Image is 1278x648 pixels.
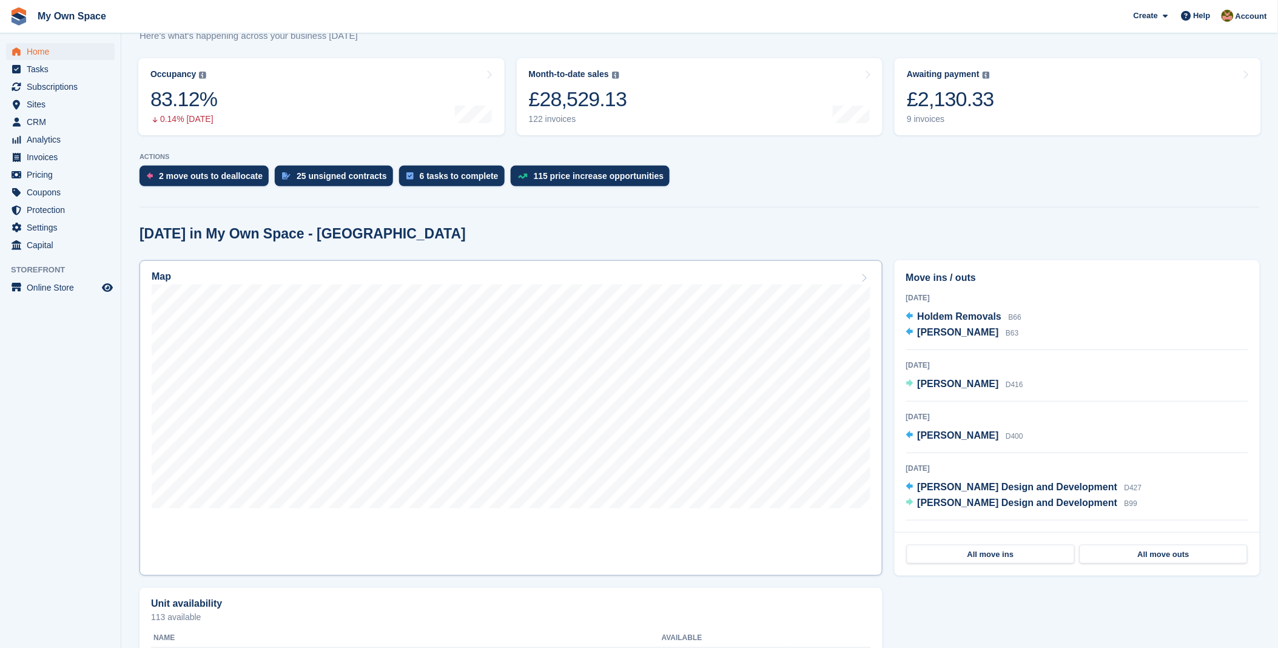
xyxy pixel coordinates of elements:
[662,629,790,648] th: Available
[6,184,115,201] a: menu
[907,69,980,79] div: Awaiting payment
[906,496,1138,511] a: [PERSON_NAME] Design and Development B99
[517,58,883,135] a: Month-to-date sales £28,529.13 122 invoices
[275,166,399,192] a: 25 unsigned contracts
[33,6,111,26] a: My Own Space
[199,72,206,79] img: icon-info-grey-7440780725fd019a000dd9b08b2336e03edf1995a4989e88bcd33f0948082b44.svg
[138,58,505,135] a: Occupancy 83.12% 0.14% [DATE]
[906,377,1023,393] a: [PERSON_NAME] D416
[983,72,990,79] img: icon-info-grey-7440780725fd019a000dd9b08b2336e03edf1995a4989e88bcd33f0948082b44.svg
[420,171,499,181] div: 6 tasks to complete
[6,113,115,130] a: menu
[27,166,99,183] span: Pricing
[140,226,466,242] h2: [DATE] in My Own Space - [GEOGRAPHIC_DATA]
[1006,329,1018,337] span: B63
[906,360,1248,371] div: [DATE]
[6,279,115,296] a: menu
[6,96,115,113] a: menu
[140,153,1260,161] p: ACTIONS
[6,43,115,60] a: menu
[1080,545,1248,564] a: All move outs
[906,411,1248,422] div: [DATE]
[534,171,664,181] div: 115 price increase opportunities
[151,613,871,621] p: 113 available
[907,87,994,112] div: £2,130.33
[1222,10,1234,22] img: Keely Collin
[906,463,1248,474] div: [DATE]
[1236,10,1267,22] span: Account
[1125,499,1137,508] span: B99
[1194,10,1211,22] span: Help
[529,69,609,79] div: Month-to-date sales
[10,7,28,25] img: stora-icon-8386f47178a22dfd0bd8f6a31ec36ba5ce8667c1dd55bd0f319d3a0aa187defe.svg
[150,114,217,124] div: 0.14% [DATE]
[918,311,1002,322] span: Holdem Removals
[140,166,275,192] a: 2 move outs to deallocate
[6,131,115,148] a: menu
[907,545,1075,564] a: All move ins
[906,271,1248,285] h2: Move ins / outs
[151,598,222,609] h2: Unit availability
[27,149,99,166] span: Invoices
[906,292,1248,303] div: [DATE]
[27,279,99,296] span: Online Store
[907,114,994,124] div: 9 invoices
[150,87,217,112] div: 83.12%
[147,172,153,180] img: move_outs_to_deallocate_icon-f764333ba52eb49d3ac5e1228854f67142a1ed5810a6f6cc68b1a99e826820c5.svg
[152,271,171,282] h2: Map
[6,61,115,78] a: menu
[6,219,115,236] a: menu
[918,327,999,337] span: [PERSON_NAME]
[27,184,99,201] span: Coupons
[11,264,121,276] span: Storefront
[399,166,511,192] a: 6 tasks to complete
[895,58,1261,135] a: Awaiting payment £2,130.33 9 invoices
[27,237,99,254] span: Capital
[1009,313,1021,322] span: B66
[6,237,115,254] a: menu
[140,29,370,43] p: Here's what's happening across your business [DATE]
[1134,10,1158,22] span: Create
[151,629,662,648] th: Name
[918,482,1118,492] span: [PERSON_NAME] Design and Development
[27,78,99,95] span: Subscriptions
[906,325,1019,341] a: [PERSON_NAME] B63
[27,201,99,218] span: Protection
[27,43,99,60] span: Home
[140,260,883,576] a: Map
[282,172,291,180] img: contract_signature_icon-13c848040528278c33f63329250d36e43548de30e8caae1d1a13099fd9432cc5.svg
[27,113,99,130] span: CRM
[6,78,115,95] a: menu
[529,87,627,112] div: £28,529.13
[906,480,1142,496] a: [PERSON_NAME] Design and Development D427
[150,69,196,79] div: Occupancy
[511,166,676,192] a: 115 price increase opportunities
[6,149,115,166] a: menu
[27,131,99,148] span: Analytics
[27,219,99,236] span: Settings
[918,379,999,389] span: [PERSON_NAME]
[906,309,1022,325] a: Holdem Removals B66
[6,201,115,218] a: menu
[27,61,99,78] span: Tasks
[1006,432,1023,440] span: D400
[297,171,387,181] div: 25 unsigned contracts
[1006,380,1023,389] span: D416
[27,96,99,113] span: Sites
[518,174,528,179] img: price_increase_opportunities-93ffe204e8149a01c8c9dc8f82e8f89637d9d84a8eef4429ea346261dce0b2c0.svg
[906,428,1023,444] a: [PERSON_NAME] D400
[100,280,115,295] a: Preview store
[406,172,414,180] img: task-75834270c22a3079a89374b754ae025e5fb1db73e45f91037f5363f120a921f8.svg
[918,430,999,440] span: [PERSON_NAME]
[918,498,1118,508] span: [PERSON_NAME] Design and Development
[906,530,1248,541] div: [DATE]
[529,114,627,124] div: 122 invoices
[1125,484,1142,492] span: D427
[6,166,115,183] a: menu
[159,171,263,181] div: 2 move outs to deallocate
[612,72,619,79] img: icon-info-grey-7440780725fd019a000dd9b08b2336e03edf1995a4989e88bcd33f0948082b44.svg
